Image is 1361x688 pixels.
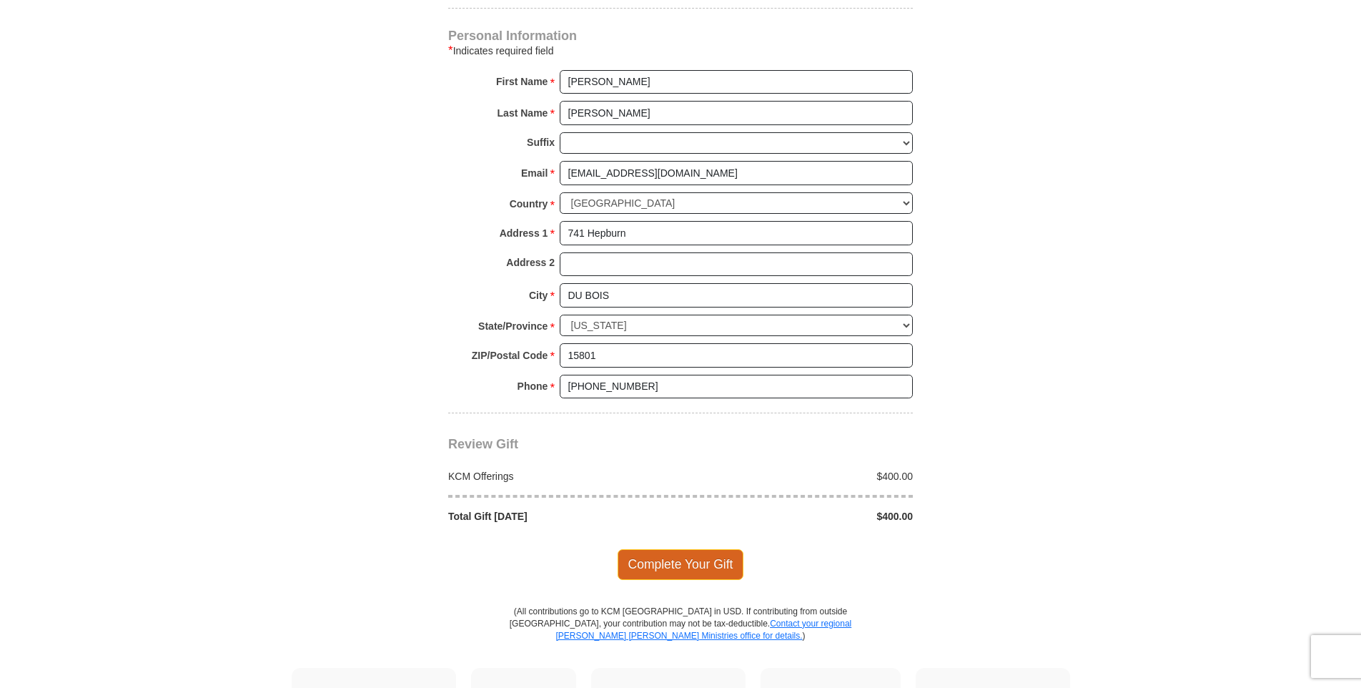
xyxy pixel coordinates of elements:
[448,42,913,59] div: Indicates required field
[448,437,518,451] span: Review Gift
[509,606,852,668] p: (All contributions go to KCM [GEOGRAPHIC_DATA] in USD. If contributing from outside [GEOGRAPHIC_D...
[555,619,851,641] a: Contact your regional [PERSON_NAME] [PERSON_NAME] Ministries office for details.
[448,30,913,41] h4: Personal Information
[441,509,681,524] div: Total Gift [DATE]
[496,72,548,92] strong: First Name
[478,316,548,336] strong: State/Province
[472,345,548,365] strong: ZIP/Postal Code
[521,163,548,183] strong: Email
[680,469,921,483] div: $400.00
[518,376,548,396] strong: Phone
[500,223,548,243] strong: Address 1
[680,509,921,524] div: $400.00
[498,103,548,123] strong: Last Name
[527,132,555,152] strong: Suffix
[506,252,555,272] strong: Address 2
[618,549,744,579] span: Complete Your Gift
[510,194,548,214] strong: Country
[441,469,681,483] div: KCM Offerings
[529,285,548,305] strong: City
